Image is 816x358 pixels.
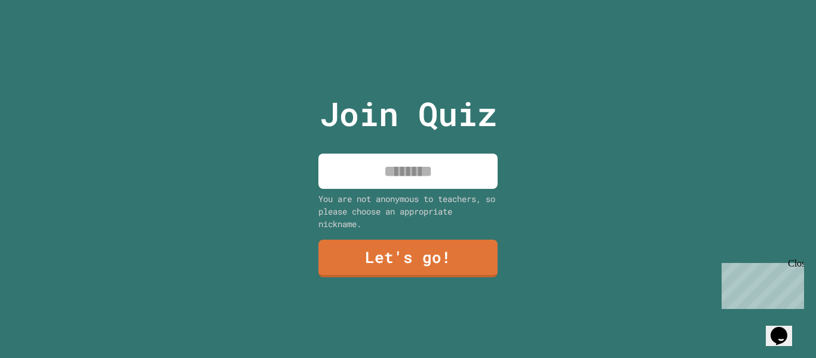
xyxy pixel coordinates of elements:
iframe: chat widget [766,310,804,346]
a: Let's go! [318,240,498,277]
div: You are not anonymous to teachers, so please choose an appropriate nickname. [318,192,498,230]
p: Join Quiz [320,89,497,139]
div: Chat with us now!Close [5,5,82,76]
iframe: chat widget [717,258,804,309]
